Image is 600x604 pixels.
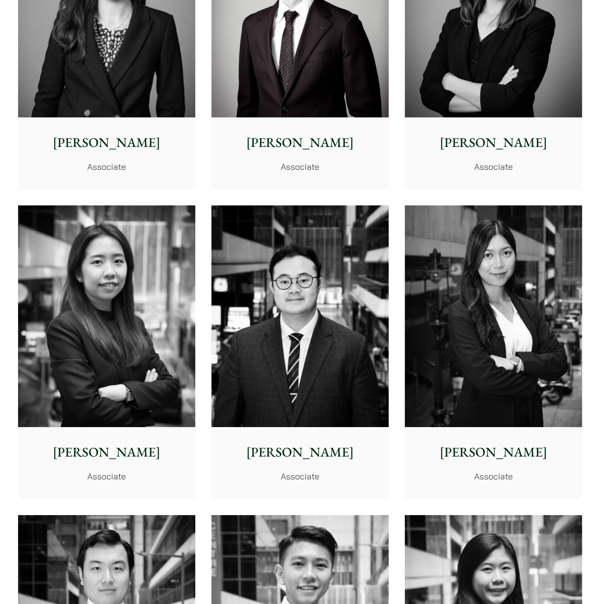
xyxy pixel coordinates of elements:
[412,470,574,483] p: Associate
[26,160,188,173] p: Associate
[18,205,195,499] a: [PERSON_NAME] Associate
[211,205,389,499] a: [PERSON_NAME] Associate
[219,133,381,153] p: [PERSON_NAME]
[219,470,381,483] p: Associate
[219,442,381,462] p: [PERSON_NAME]
[405,205,582,499] a: Joanne Lam photo [PERSON_NAME] Associate
[26,442,188,462] p: [PERSON_NAME]
[26,470,188,483] p: Associate
[412,160,574,173] p: Associate
[412,133,574,153] p: [PERSON_NAME]
[26,133,188,153] p: [PERSON_NAME]
[405,205,582,428] img: Joanne Lam photo
[412,442,574,462] p: [PERSON_NAME]
[219,160,381,173] p: Associate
